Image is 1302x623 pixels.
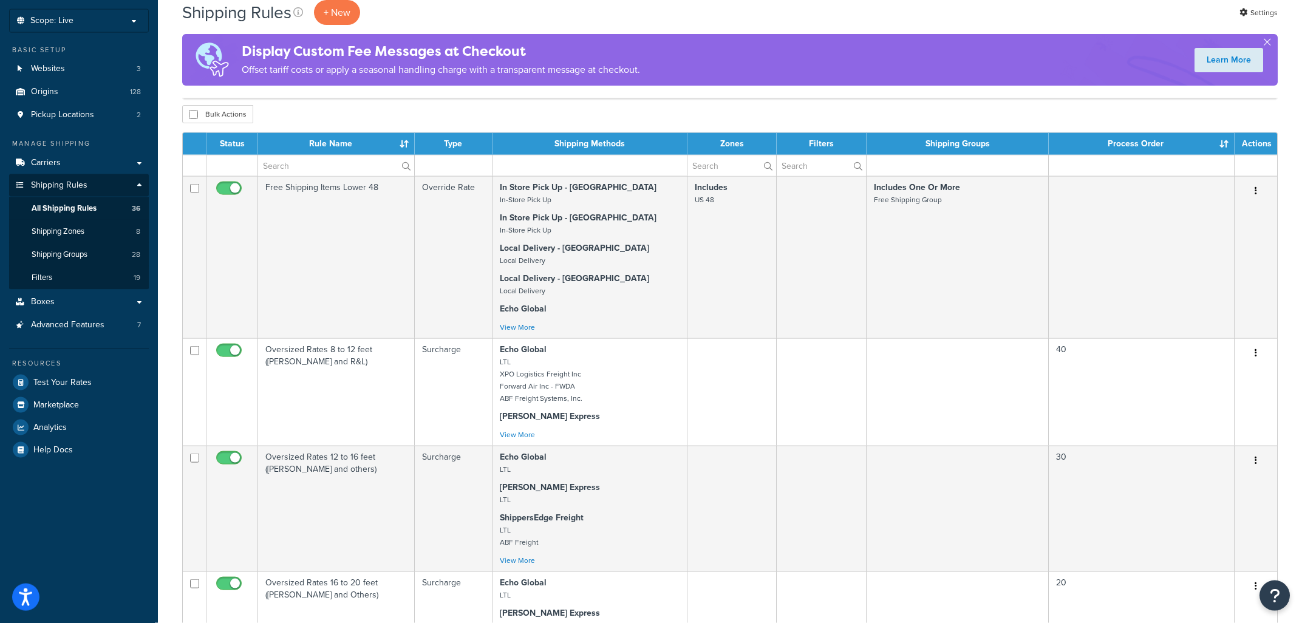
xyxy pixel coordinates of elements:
small: LTL [500,464,511,475]
span: 28 [132,250,140,260]
input: Search [777,155,866,176]
th: Zones [687,133,777,155]
p: Offset tariff costs or apply a seasonal handling charge with a transparent message at checkout. [242,61,640,78]
th: Type [415,133,492,155]
div: Resources [9,358,149,369]
a: Help Docs [9,439,149,461]
span: Help Docs [33,445,73,455]
button: Bulk Actions [182,105,253,123]
strong: Includes One Or More [874,181,960,194]
small: LTL ABF Freight [500,525,538,548]
span: Websites [31,64,65,74]
strong: [PERSON_NAME] Express [500,607,600,619]
a: View More [500,555,535,566]
small: Local Delivery [500,255,545,266]
td: Surcharge [415,446,492,571]
img: duties-banner-06bc72dcb5fe05cb3f9472aba00be2ae8eb53ab6f0d8bb03d382ba314ac3c341.png [182,34,242,86]
span: Shipping Rules [31,180,87,191]
small: Free Shipping Group [874,194,942,205]
th: Rule Name : activate to sort column ascending [258,133,415,155]
th: Filters [777,133,867,155]
div: Basic Setup [9,45,149,55]
li: Shipping Groups [9,243,149,266]
a: Advanced Features 7 [9,314,149,336]
span: 7 [137,320,141,330]
li: Shipping Rules [9,174,149,290]
span: 19 [134,273,140,283]
td: Oversized Rates 12 to 16 feet ([PERSON_NAME] and others) [258,446,415,571]
span: Shipping Zones [32,226,84,237]
span: Origins [31,87,58,97]
span: Carriers [31,158,61,168]
span: 3 [137,64,141,74]
a: Pickup Locations 2 [9,104,149,126]
li: Analytics [9,417,149,438]
span: Advanced Features [31,320,104,330]
small: In-Store Pick Up [500,194,551,205]
td: Surcharge [415,338,492,446]
small: LTL XPO Logistics Freight Inc Forward Air Inc - FWDA ABF Freight Systems, Inc. [500,356,582,404]
li: All Shipping Rules [9,197,149,220]
small: In-Store Pick Up [500,225,551,236]
strong: Local Delivery - [GEOGRAPHIC_DATA] [500,242,649,254]
small: US 48 [695,194,714,205]
th: Status [206,133,258,155]
strong: Local Delivery - [GEOGRAPHIC_DATA] [500,272,649,285]
span: Pickup Locations [31,110,94,120]
td: Override Rate [415,176,492,338]
strong: In Store Pick Up - [GEOGRAPHIC_DATA] [500,181,656,194]
a: Shipping Zones 8 [9,220,149,243]
a: Test Your Rates [9,372,149,393]
small: LTL [500,590,511,601]
a: Websites 3 [9,58,149,80]
li: Shipping Zones [9,220,149,243]
a: Marketplace [9,394,149,416]
span: All Shipping Rules [32,203,97,214]
strong: Echo Global [500,302,547,315]
th: Shipping Groups [867,133,1049,155]
a: Boxes [9,291,149,313]
a: All Shipping Rules 36 [9,197,149,220]
a: Shipping Rules [9,174,149,197]
span: 2 [137,110,141,120]
span: Shipping Groups [32,250,87,260]
a: Settings [1239,4,1278,21]
a: Carriers [9,152,149,174]
span: Boxes [31,297,55,307]
th: Shipping Methods [493,133,687,155]
button: Open Resource Center [1259,580,1290,611]
strong: [PERSON_NAME] Express [500,410,600,423]
span: 128 [130,87,141,97]
a: Shipping Groups 28 [9,243,149,266]
li: Websites [9,58,149,80]
strong: [PERSON_NAME] Express [500,481,600,494]
strong: ShippersEdge Freight [500,511,584,524]
h4: Display Custom Fee Messages at Checkout [242,41,640,61]
a: View More [500,322,535,333]
li: Advanced Features [9,314,149,336]
th: Actions [1235,133,1277,155]
li: Pickup Locations [9,104,149,126]
th: Process Order : activate to sort column ascending [1049,133,1235,155]
span: 8 [136,226,140,237]
td: 30 [1049,446,1235,571]
strong: Includes [695,181,728,194]
td: Oversized Rates 8 to 12 feet ([PERSON_NAME] and R&L) [258,338,415,446]
li: Origins [9,81,149,103]
a: Filters 19 [9,267,149,289]
td: 40 [1049,338,1235,446]
a: View More [500,429,535,440]
a: Learn More [1195,48,1263,72]
input: Search [258,155,414,176]
strong: Echo Global [500,343,547,356]
strong: Echo Global [500,451,547,463]
h1: Shipping Rules [182,1,291,24]
strong: In Store Pick Up - [GEOGRAPHIC_DATA] [500,211,656,224]
strong: Echo Global [500,576,547,589]
div: Manage Shipping [9,138,149,149]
